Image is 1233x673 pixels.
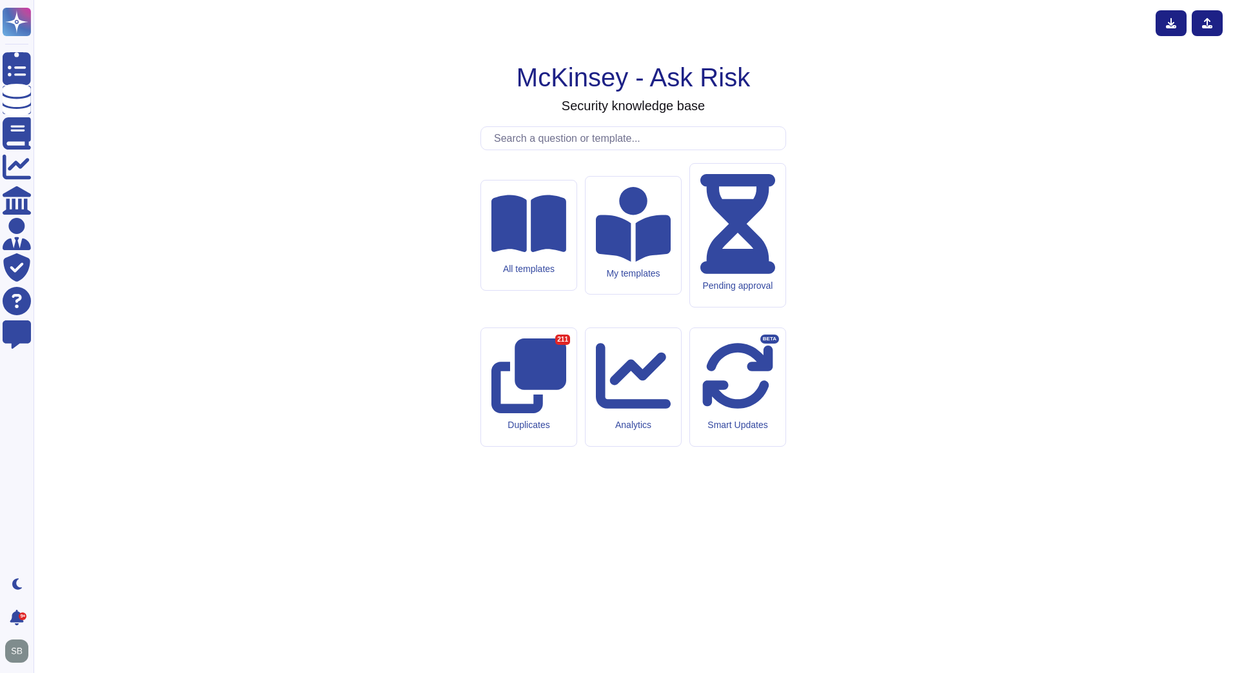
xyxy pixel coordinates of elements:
[596,420,671,431] div: Analytics
[19,612,26,620] div: 9+
[488,127,785,150] input: Search a question or template...
[596,268,671,279] div: My templates
[5,639,28,663] img: user
[491,420,566,431] div: Duplicates
[700,420,775,431] div: Smart Updates
[555,335,570,345] div: 211
[700,280,775,291] div: Pending approval
[491,264,566,275] div: All templates
[517,62,750,93] h1: McKinsey - Ask Risk
[562,98,705,113] h3: Security knowledge base
[760,335,779,344] div: BETA
[3,637,37,665] button: user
